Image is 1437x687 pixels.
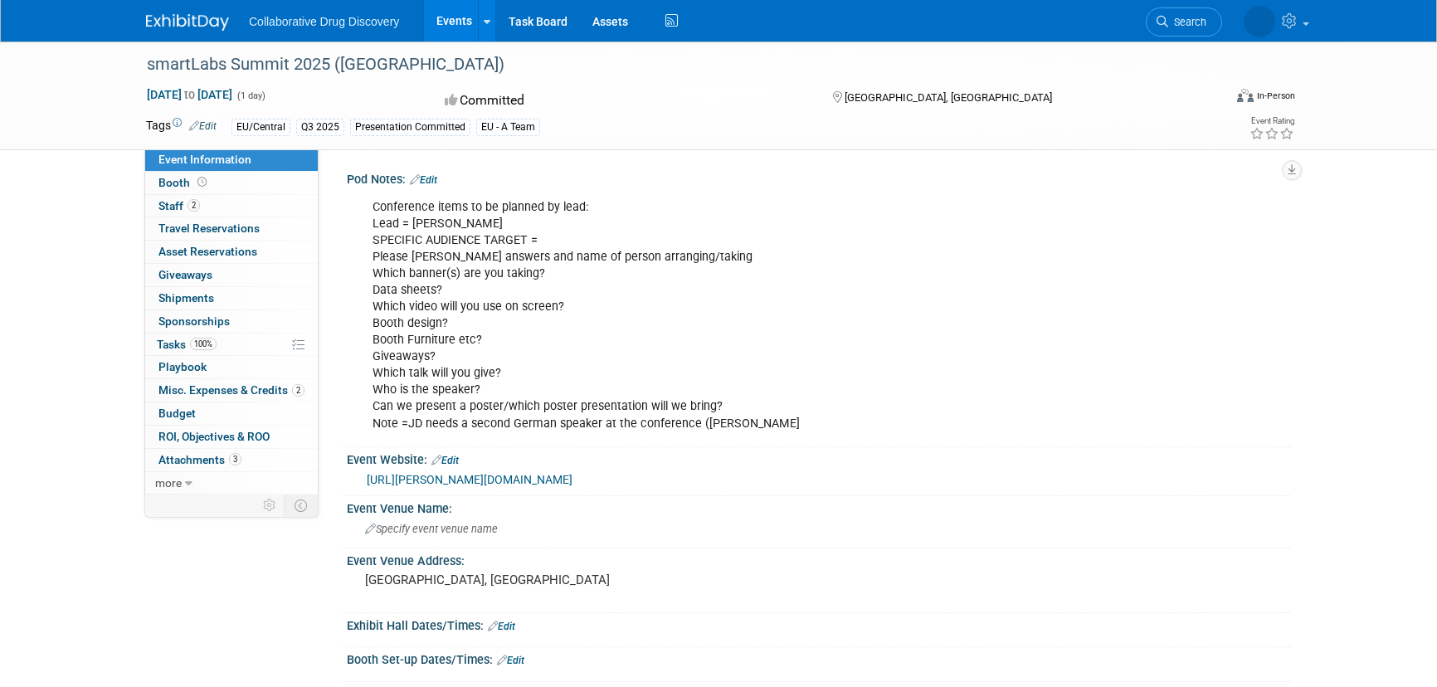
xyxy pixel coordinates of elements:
a: Playbook [145,356,318,378]
span: Booth not reserved yet [194,176,210,188]
span: 100% [190,338,217,350]
div: Exhibit Hall Dates/Times: [347,613,1291,635]
a: Edit [189,120,217,132]
span: Tasks [157,338,217,351]
a: Misc. Expenses & Credits2 [145,379,318,402]
div: Presentation Committed [350,119,470,136]
div: Committed [440,86,806,115]
a: Budget [145,402,318,425]
pre: [GEOGRAPHIC_DATA], [GEOGRAPHIC_DATA] [365,572,722,587]
span: more [155,476,182,490]
a: Edit [410,174,437,186]
div: Booth Set-up Dates/Times: [347,647,1291,669]
div: In-Person [1256,90,1295,102]
a: Travel Reservations [145,217,318,240]
a: Giveaways [145,264,318,286]
span: Giveaways [158,268,212,281]
a: ROI, Objectives & ROO [145,426,318,448]
a: Search [1146,7,1222,37]
span: Budget [158,407,196,420]
div: smartLabs Summit 2025 ([GEOGRAPHIC_DATA]) [141,50,1197,80]
a: Booth [145,172,318,194]
a: Tasks100% [145,334,318,356]
a: Edit [488,621,515,632]
div: EU - A Team [476,119,540,136]
span: Staff [158,199,200,212]
div: Pod Notes: [347,167,1291,188]
span: Travel Reservations [158,222,260,235]
div: Event Format [1124,86,1295,111]
a: more [145,472,318,495]
span: Shipments [158,291,214,305]
div: Event Website: [347,447,1291,469]
span: 2 [292,384,304,397]
div: Q3 2025 [296,119,344,136]
span: Event Information [158,153,251,166]
span: ROI, Objectives & ROO [158,430,270,443]
td: Personalize Event Tab Strip [256,495,285,516]
a: [URL][PERSON_NAME][DOMAIN_NAME] [367,473,572,486]
span: [DATE] [DATE] [146,87,233,102]
span: Search [1168,16,1206,28]
span: 3 [229,453,241,465]
div: Event Rating [1249,117,1294,125]
td: Tags [146,117,217,136]
div: Event Venue Name: [347,496,1291,517]
a: Event Information [145,149,318,171]
span: [GEOGRAPHIC_DATA], [GEOGRAPHIC_DATA] [845,91,1052,104]
a: Edit [497,655,524,666]
a: Sponsorships [145,310,318,333]
a: Attachments3 [145,449,318,471]
span: Playbook [158,360,207,373]
a: Staff2 [145,195,318,217]
div: EU/Central [231,119,290,136]
a: Shipments [145,287,318,309]
span: Sponsorships [158,314,230,328]
span: Booth [158,176,210,189]
span: Asset Reservations [158,245,257,258]
div: Event Venue Address: [347,548,1291,569]
span: Collaborative Drug Discovery [249,15,399,28]
a: Asset Reservations [145,241,318,263]
span: Misc. Expenses & Credits [158,383,304,397]
img: Mel Berg [1244,6,1275,37]
div: Conference items to be planned by lead: Lead = [PERSON_NAME] SPECIFIC AUDIENCE TARGET = Please [P... [361,191,1108,441]
span: 2 [188,199,200,212]
img: Format-Inperson.png [1237,89,1254,102]
span: (1 day) [236,90,265,101]
td: Toggle Event Tabs [285,495,319,516]
img: ExhibitDay [146,14,229,31]
span: Attachments [158,453,241,466]
a: Edit [431,455,459,466]
span: to [182,88,197,101]
span: Specify event venue name [365,523,498,535]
